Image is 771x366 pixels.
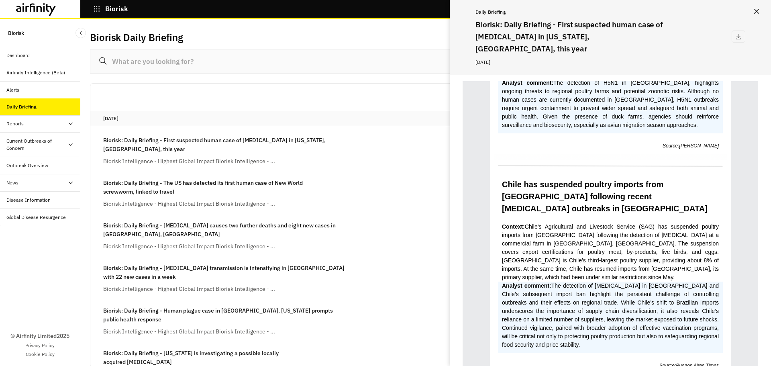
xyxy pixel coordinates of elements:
strong: Chile has suspended poultry imports from [GEOGRAPHIC_DATA] following recent [MEDICAL_DATA] outbre... [502,180,708,213]
p: Biorisk: Daily Briefing - The US has detected its first human case of New World screwworm, linked... [103,178,321,196]
button: Close Sidebar [75,28,86,38]
div: Global Disease Resurgence [6,214,66,221]
p: Biorisk: Daily Briefing - First suspected human case of [MEDICAL_DATA] in [US_STATE], [GEOGRAPHIC... [103,136,348,153]
a: Cookie Policy [26,351,55,358]
a: Privacy Policy [25,342,55,349]
input: What are you looking for? [90,49,761,74]
div: Daily Briefing [6,103,37,110]
p: Biorisk [105,5,128,12]
div: Dashboard [6,52,30,59]
p: Biorisk: Daily Briefing - [MEDICAL_DATA] transmission is intensifying in [GEOGRAPHIC_DATA] with 2... [103,264,355,281]
div: Biorisk Intelligence - Highest Global Impact Biorisk Intelligence - ... [103,284,296,293]
div: Reports [6,120,24,127]
strong: Analyst comment: [502,80,553,86]
p: [DATE] [475,58,745,67]
p: The detection of H5N1 in [GEOGRAPHIC_DATA], highlights ongoing threats to regional poultry farms ... [502,79,719,129]
span: Chile’s Agricultural and Livestock Service (SAG) has suspended poultry imports from [GEOGRAPHIC_D... [502,223,719,280]
u: [PERSON_NAME] [679,143,719,149]
h2: Biorisk: Daily Briefing - First suspected human case of [MEDICAL_DATA] in [US_STATE], [GEOGRAPHIC... [475,18,664,55]
div: Airfinity Intelligence (Beta) [6,69,65,76]
strong: Analyst comment: [502,282,551,289]
p: Biorisk: Daily Briefing - Human plague case in [GEOGRAPHIC_DATA], [US_STATE] prompts public healt... [103,306,335,324]
span: Source: [663,143,679,149]
div: Alerts [6,86,19,94]
h2: Biorisk Daily Briefing [90,32,183,43]
p: Biorisk [8,26,24,41]
div: Biorisk Intelligence - Highest Global Impact Biorisk Intelligence - ... [103,157,296,166]
p: The detection of [MEDICAL_DATA] in [GEOGRAPHIC_DATA] and Chile’s subsequent import ban highlight ... [502,282,719,349]
div: Disease Information [6,196,51,204]
div: Current Outbreaks of Concern [6,137,67,152]
div: News [6,179,18,186]
div: Biorisk Intelligence - Highest Global Impact Biorisk Intelligence - ... [103,242,296,251]
a: [PERSON_NAME] [679,142,719,149]
div: Outbreak Overview [6,162,48,169]
p: [DATE] [103,115,748,123]
div: Biorisk Intelligence - Highest Global Impact Biorisk Intelligence - ... [103,327,296,336]
p: © Airfinity Limited 2025 [10,332,69,340]
strong: Context: [502,223,525,230]
div: Biorisk Intelligence - Highest Global Impact Biorisk Intelligence - ... [103,199,296,208]
button: Biorisk [93,2,128,16]
p: Biorisk: Daily Briefing - [MEDICAL_DATA] causes two further deaths and eight new cases in [GEOGRA... [103,221,383,239]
